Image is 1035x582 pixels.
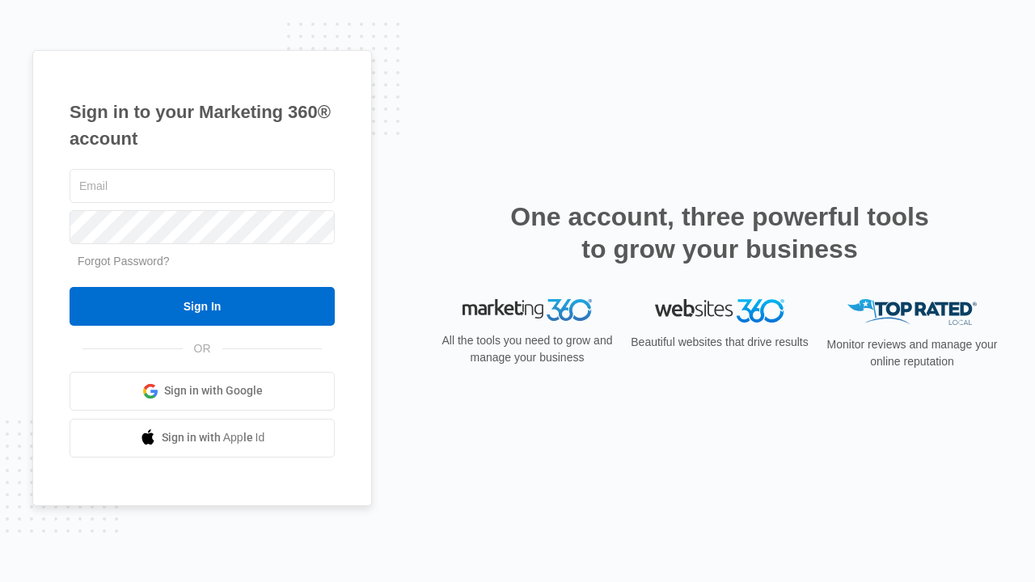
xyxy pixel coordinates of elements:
[70,169,335,203] input: Email
[70,419,335,458] a: Sign in with Apple Id
[505,200,934,265] h2: One account, three powerful tools to grow your business
[822,336,1003,370] p: Monitor reviews and manage your online reputation
[183,340,222,357] span: OR
[655,299,784,323] img: Websites 360
[70,287,335,326] input: Sign In
[162,429,265,446] span: Sign in with Apple Id
[164,382,263,399] span: Sign in with Google
[70,99,335,152] h1: Sign in to your Marketing 360® account
[70,372,335,411] a: Sign in with Google
[847,299,977,326] img: Top Rated Local
[629,334,810,351] p: Beautiful websites that drive results
[437,332,618,366] p: All the tools you need to grow and manage your business
[463,299,592,322] img: Marketing 360
[78,255,170,268] a: Forgot Password?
